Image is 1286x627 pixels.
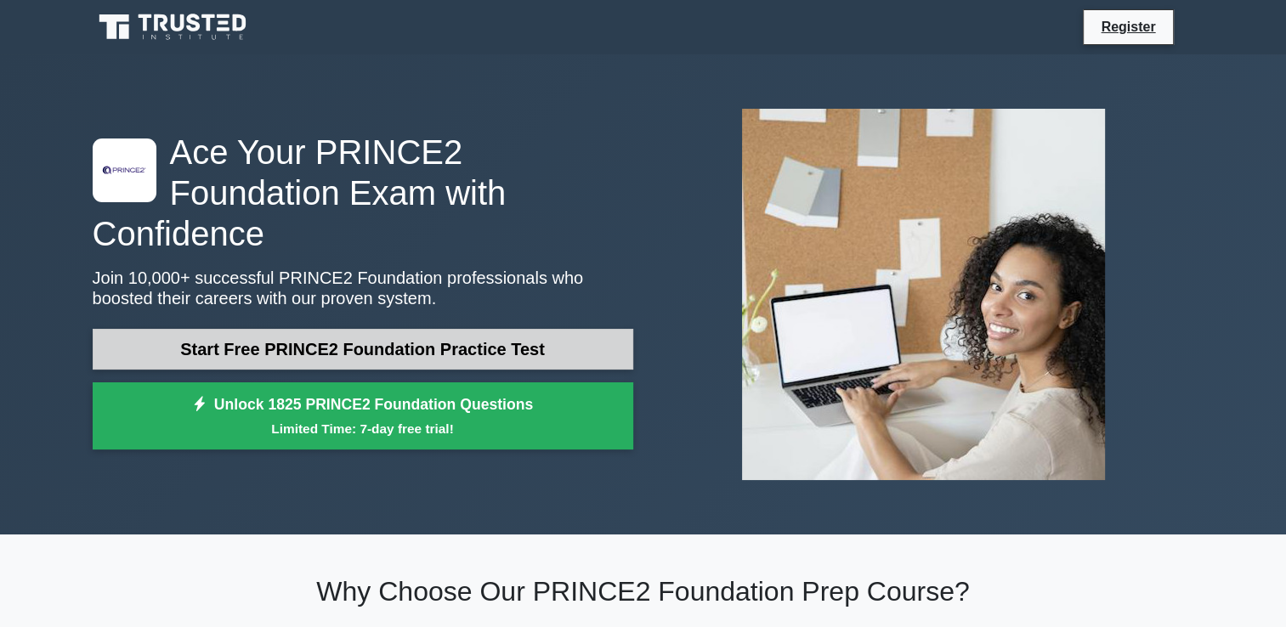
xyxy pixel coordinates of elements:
a: Start Free PRINCE2 Foundation Practice Test [93,329,633,370]
h1: Ace Your PRINCE2 Foundation Exam with Confidence [93,132,633,254]
a: Unlock 1825 PRINCE2 Foundation QuestionsLimited Time: 7-day free trial! [93,382,633,450]
a: Register [1091,16,1165,37]
h2: Why Choose Our PRINCE2 Foundation Prep Course? [93,575,1194,607]
p: Join 10,000+ successful PRINCE2 Foundation professionals who boosted their careers with our prove... [93,268,633,308]
small: Limited Time: 7-day free trial! [114,419,612,438]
